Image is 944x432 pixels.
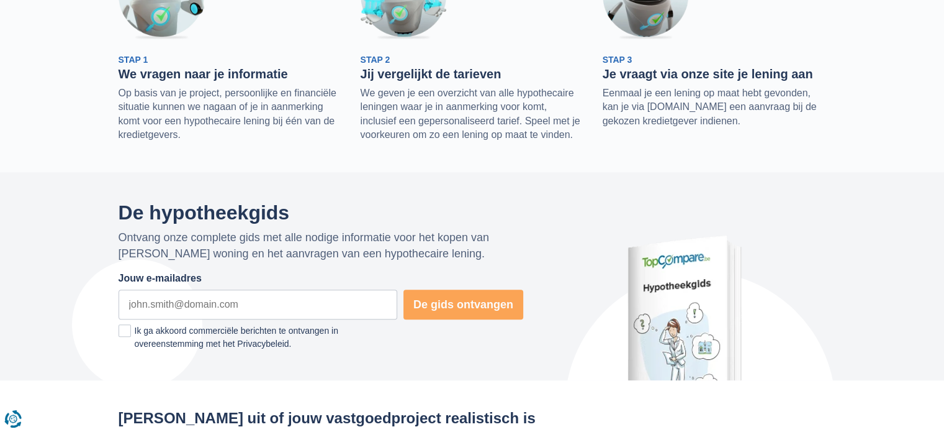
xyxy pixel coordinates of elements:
button: De gids ontvangen [403,290,523,319]
label: Ik ga akkoord commerciële berichten te ontvangen in overeenstemming met het Privacybeleid. [119,324,397,351]
h3: We vragen naar je informatie [119,67,342,81]
p: Op basis van je project, persoonlijke en financiële situatie kunnen we nagaan of je in aanmerking... [119,86,342,142]
p: Eenmaal je een lening op maat hebt gevonden, kan je via [DOMAIN_NAME] een aanvraag bij de gekozen... [603,86,826,128]
p: Ontvang onze complete gids met alle nodige informatie voor het kopen van [PERSON_NAME] woning en ... [119,230,524,262]
h2: De hypotheekgids [119,202,524,224]
h3: Jij vergelijkt de tarieven [361,67,584,81]
label: Jouw e-mailadres [119,272,202,286]
h3: Je vraagt via onze site je lening aan [603,67,826,81]
h2: [PERSON_NAME] uit of jouw vastgoedproject realistisch is [119,410,826,426]
input: john.smith@domain.com [119,290,397,319]
span: Stap 1 [119,55,148,65]
span: Stap 3 [603,55,632,65]
p: We geven je een overzicht van alle hypothecaire leningen waar je in aanmerking voor komt, inclusi... [361,86,584,142]
span: Stap 2 [361,55,390,65]
img: De hypotheekgids [616,227,752,380]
